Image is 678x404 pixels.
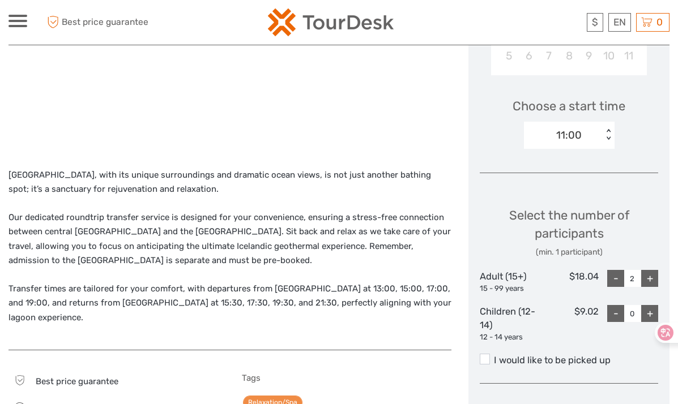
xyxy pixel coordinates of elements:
[480,283,539,294] div: 15 - 99 years
[44,13,174,32] span: Best price guarantee
[539,270,599,294] div: $18.04
[641,305,658,322] div: +
[8,168,451,197] p: [GEOGRAPHIC_DATA], with its unique surroundings and dramatic ocean views, is not just another bat...
[641,270,658,287] div: +
[607,305,624,322] div: -
[480,207,658,258] div: Select the number of participants
[242,373,451,383] h5: Tags
[480,270,539,294] div: Adult (15+)
[480,247,658,258] div: (min. 1 participant)
[603,129,613,141] div: < >
[607,270,624,287] div: -
[599,46,619,65] div: Choose Friday, October 10th, 2025
[619,46,638,65] div: Choose Saturday, October 11th, 2025
[519,46,539,65] div: Choose Monday, October 6th, 2025
[556,128,582,143] div: 11:00
[608,13,631,32] div: EN
[8,210,451,268] p: Our dedicated roundtrip transfer service is designed for your convenience, ensuring a stress-free...
[268,8,394,36] img: 120-15d4194f-c635-41b9-a512-a3cb382bfb57_logo_small.png
[16,20,128,29] p: We're away right now. Please check back later!
[36,376,118,386] span: Best price guarantee
[499,46,519,65] div: Choose Sunday, October 5th, 2025
[480,354,658,367] label: I would like to be picked up
[480,305,539,342] div: Children (12-14)
[480,332,539,343] div: 12 - 14 years
[559,46,579,65] div: Choose Wednesday, October 8th, 2025
[513,97,625,115] span: Choose a start time
[539,305,599,342] div: $9.02
[655,16,664,28] span: 0
[579,46,599,65] div: Choose Thursday, October 9th, 2025
[8,282,451,325] p: Transfer times are tailored for your comfort, with departures from [GEOGRAPHIC_DATA] at 13:00, 15...
[592,16,598,28] span: $
[130,18,144,31] button: Open LiveChat chat widget
[539,46,559,65] div: Choose Tuesday, October 7th, 2025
